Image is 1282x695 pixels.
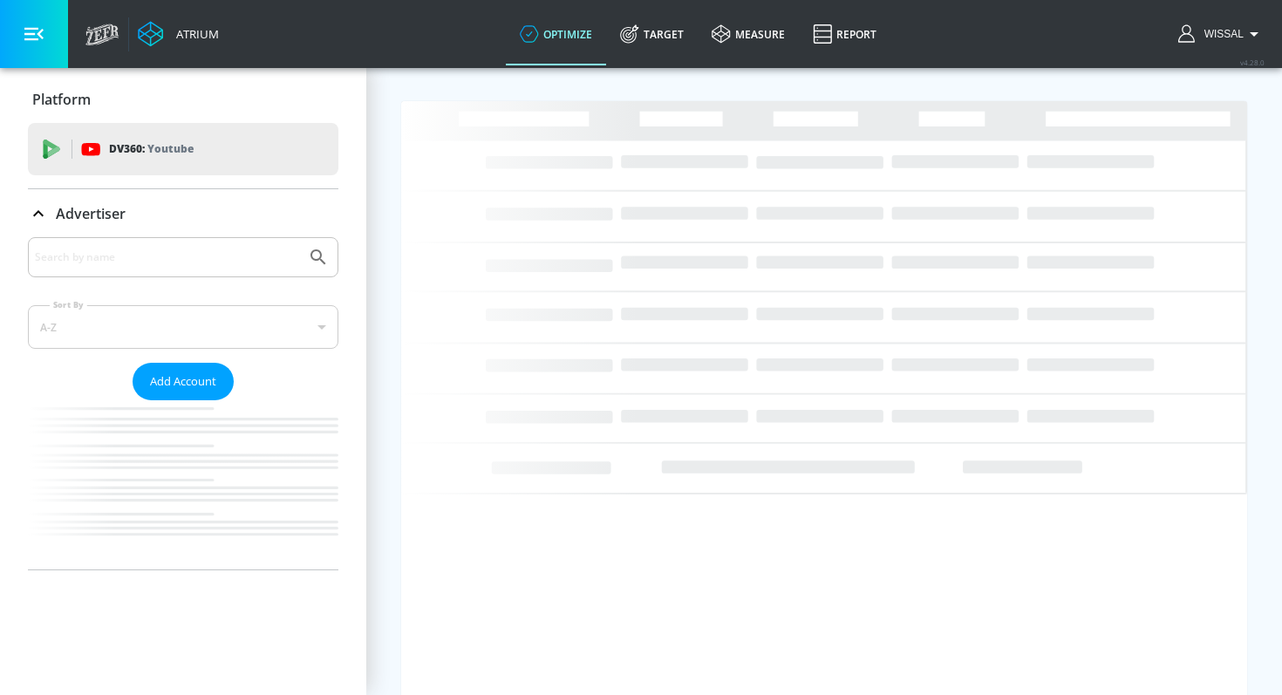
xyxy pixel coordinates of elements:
[1178,24,1265,44] button: Wissal
[1240,58,1265,67] span: v 4.28.0
[28,75,338,124] div: Platform
[28,189,338,238] div: Advertiser
[147,140,194,158] p: Youtube
[133,363,234,400] button: Add Account
[1197,28,1244,40] span: login as: wissal.elhaddaoui@zefr.com
[35,246,299,269] input: Search by name
[606,3,698,65] a: Target
[28,237,338,569] div: Advertiser
[109,140,194,159] p: DV360:
[138,21,219,47] a: Atrium
[32,90,91,109] p: Platform
[50,299,87,310] label: Sort By
[506,3,606,65] a: optimize
[28,305,338,349] div: A-Z
[698,3,799,65] a: measure
[28,400,338,569] nav: list of Advertiser
[56,204,126,223] p: Advertiser
[28,123,338,175] div: DV360: Youtube
[169,26,219,42] div: Atrium
[150,371,216,392] span: Add Account
[799,3,890,65] a: Report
